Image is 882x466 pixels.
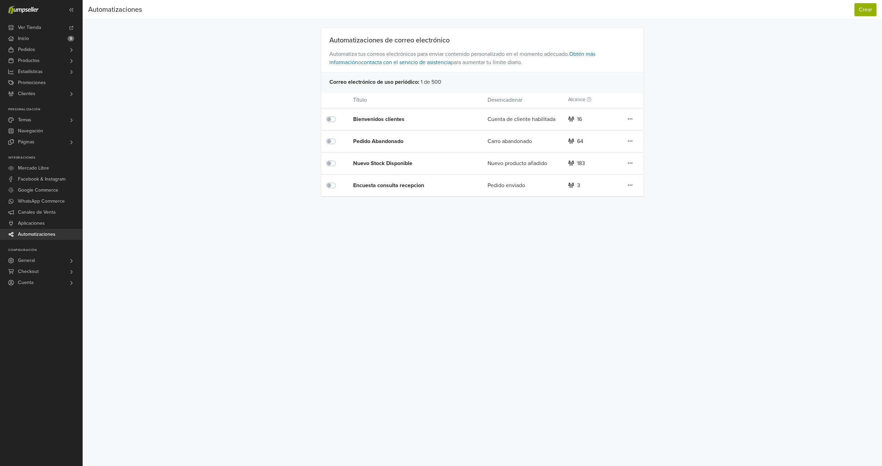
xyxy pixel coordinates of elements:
[348,96,482,104] div: Título
[577,137,583,145] div: 64
[18,77,46,88] span: Promociones
[68,36,74,41] span: 5
[353,181,461,190] div: Encuesta consulta recepcion
[353,137,461,145] div: Pedido Abandonado
[18,277,33,288] span: Cuenta
[18,33,29,44] span: Inicio
[18,266,39,277] span: Checkout
[8,248,82,252] p: Configuración
[18,88,35,99] span: Clientes
[18,218,45,229] span: Aplicaciones
[482,96,563,104] div: Desencadenar
[568,96,591,103] label: Alcance
[321,72,644,92] div: 1 de 500
[321,44,644,72] span: Automatiza tus correos electrónicos para enviar contenido personalizado en el momento adecuado. o...
[321,36,644,44] div: Automatizaciones de correo electrónico
[482,159,563,168] div: Nuevo producto añadido
[18,136,34,148] span: Páginas
[18,255,35,266] span: General
[18,114,31,125] span: Temas
[8,156,82,160] p: Integraciones
[18,229,55,240] span: Automatizaciones
[18,44,35,55] span: Pedidos
[8,108,82,112] p: Personalización
[18,207,55,218] span: Canales de Venta
[482,115,563,123] div: Cuenta de cliente habilitada
[854,3,876,16] button: Crear
[18,196,65,207] span: WhatsApp Commerce
[577,115,582,123] div: 16
[18,174,65,185] span: Facebook & Instagram
[329,78,419,86] span: Correo electrónico de uso periódico :
[18,22,41,33] span: Ver Tienda
[353,159,461,168] div: Nuevo Stock Disponible
[88,3,142,17] div: Automatizaciones
[361,59,451,66] a: contacta con el servicio de asistencia
[577,159,585,168] div: 183
[18,163,49,174] span: Mercado Libre
[482,137,563,145] div: Carro abandonado
[577,181,580,190] div: 3
[353,115,461,123] div: Bienvenidos clientes
[18,66,43,77] span: Estadísticas
[18,55,40,66] span: Productos
[482,181,563,190] div: Pedido enviado
[18,125,43,136] span: Navegación
[18,185,58,196] span: Google Commerce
